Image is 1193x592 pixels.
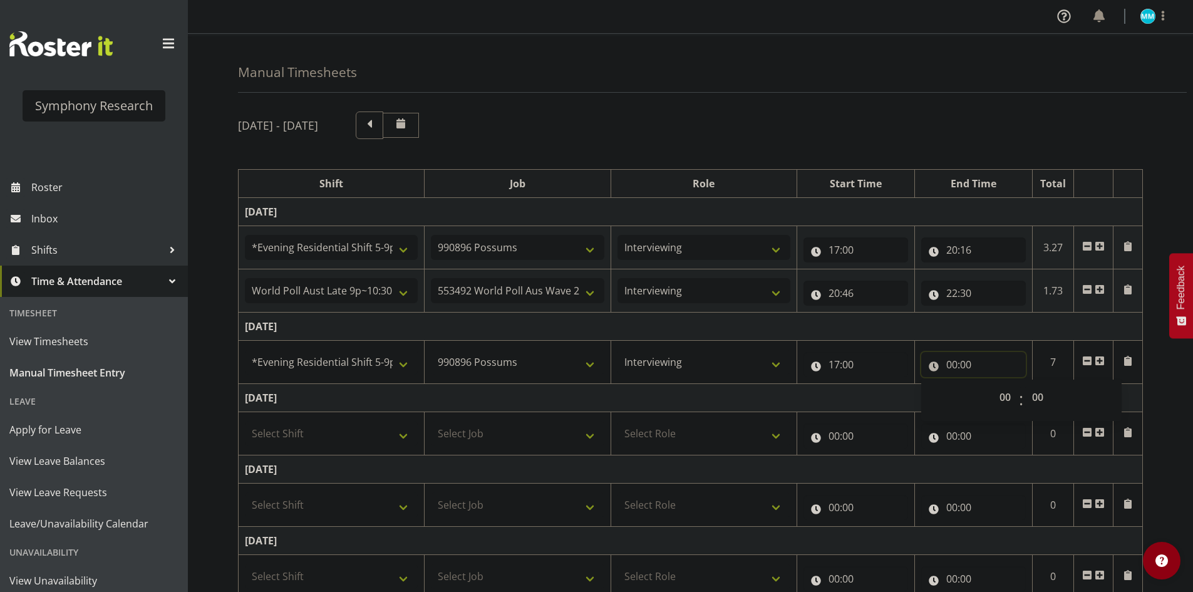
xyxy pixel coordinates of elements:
span: View Leave Requests [9,483,178,502]
input: Click to select... [803,237,908,262]
a: View Timesheets [3,326,185,357]
div: Symphony Research [35,96,153,115]
span: Inbox [31,209,182,228]
div: Shift [245,176,418,191]
td: [DATE] [239,198,1143,226]
img: Rosterit website logo [9,31,113,56]
input: Click to select... [803,495,908,520]
td: [DATE] [239,384,1143,412]
a: Leave/Unavailability Calendar [3,508,185,539]
span: View Timesheets [9,332,178,351]
div: Unavailability [3,539,185,565]
input: Click to select... [921,237,1026,262]
img: murphy-mulholland11450.jpg [1140,9,1155,24]
span: Apply for Leave [9,420,178,439]
a: Apply for Leave [3,414,185,445]
td: 3.27 [1032,226,1074,269]
span: Leave/Unavailability Calendar [9,514,178,533]
img: help-xxl-2.png [1155,554,1168,567]
td: 7 [1032,341,1074,384]
span: View Unavailability [9,571,178,590]
input: Click to select... [921,281,1026,306]
input: Click to select... [921,352,1026,377]
span: Roster [31,178,182,197]
a: View Leave Balances [3,445,185,477]
input: Click to select... [921,495,1026,520]
h5: [DATE] - [DATE] [238,118,318,132]
input: Click to select... [921,566,1026,591]
span: Shifts [31,241,163,259]
span: View Leave Balances [9,452,178,470]
div: Leave [3,388,185,414]
td: [DATE] [239,313,1143,341]
div: Role [617,176,790,191]
a: View Leave Requests [3,477,185,508]
div: End Time [921,176,1026,191]
span: Feedback [1175,266,1187,309]
input: Click to select... [803,566,908,591]
span: Time & Attendance [31,272,163,291]
td: [DATE] [239,455,1143,484]
span: Manual Timesheet Entry [9,363,178,382]
span: : [1019,385,1023,416]
div: Timesheet [3,300,185,326]
td: 1.73 [1032,269,1074,313]
h4: Manual Timesheets [238,65,357,80]
input: Click to select... [803,281,908,306]
a: Manual Timesheet Entry [3,357,185,388]
div: Total [1039,176,1068,191]
td: 0 [1032,484,1074,527]
button: Feedback - Show survey [1169,253,1193,338]
input: Click to select... [921,423,1026,449]
td: 0 [1032,412,1074,455]
input: Click to select... [803,352,908,377]
div: Start Time [803,176,908,191]
input: Click to select... [803,423,908,449]
td: [DATE] [239,527,1143,555]
div: Job [431,176,604,191]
